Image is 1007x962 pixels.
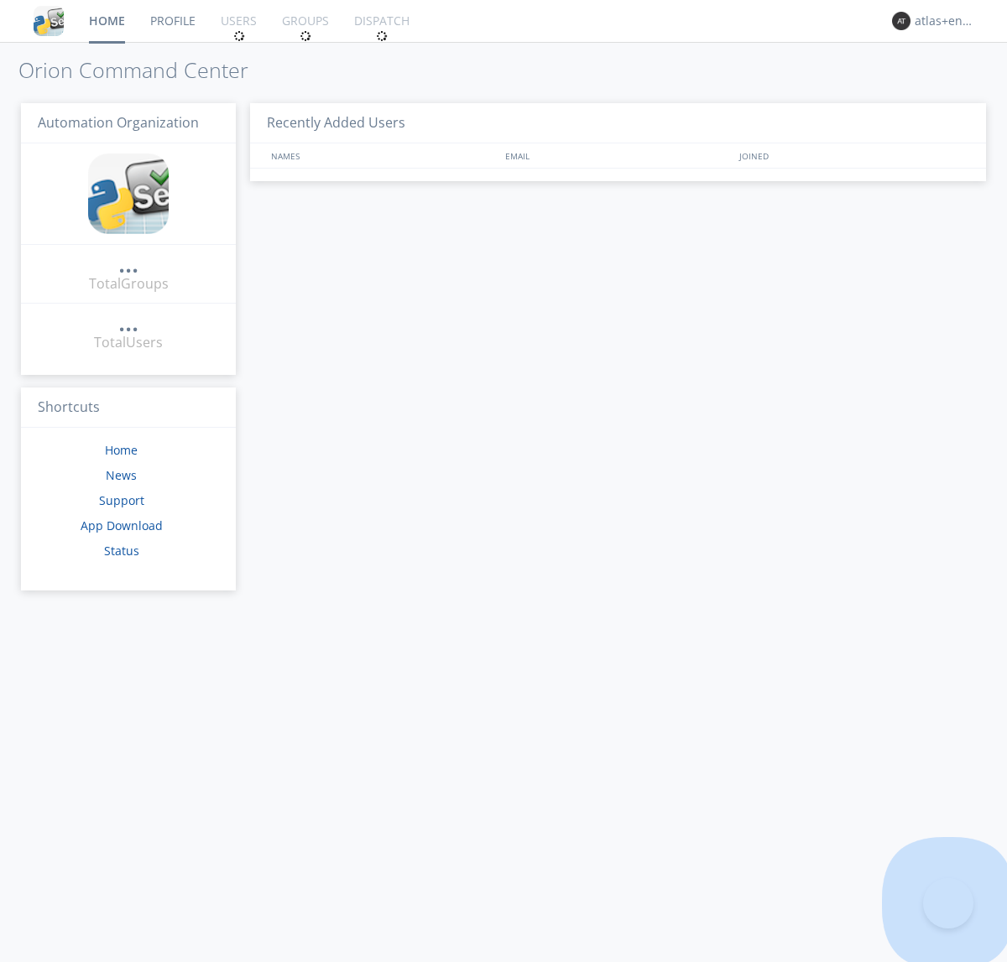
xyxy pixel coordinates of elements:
[300,30,311,42] img: spin.svg
[105,442,138,458] a: Home
[118,255,138,272] div: ...
[89,274,169,294] div: Total Groups
[106,467,137,483] a: News
[94,333,163,352] div: Total Users
[233,30,245,42] img: spin.svg
[118,314,138,330] div: ...
[892,12,910,30] img: 373638.png
[21,387,236,429] h3: Shortcuts
[118,255,138,274] a: ...
[118,314,138,333] a: ...
[915,13,978,29] div: atlas+english0002
[99,492,144,508] a: Support
[376,30,388,42] img: spin.svg
[81,517,163,533] a: App Download
[267,143,497,168] div: NAMES
[923,878,973,928] iframe: Toggle Customer Support
[250,103,986,144] h3: Recently Added Users
[104,543,139,559] a: Status
[735,143,970,168] div: JOINED
[88,153,169,234] img: cddb5a64eb264b2086981ab96f4c1ba7
[38,113,199,132] span: Automation Organization
[34,6,64,36] img: cddb5a64eb264b2086981ab96f4c1ba7
[501,143,735,168] div: EMAIL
